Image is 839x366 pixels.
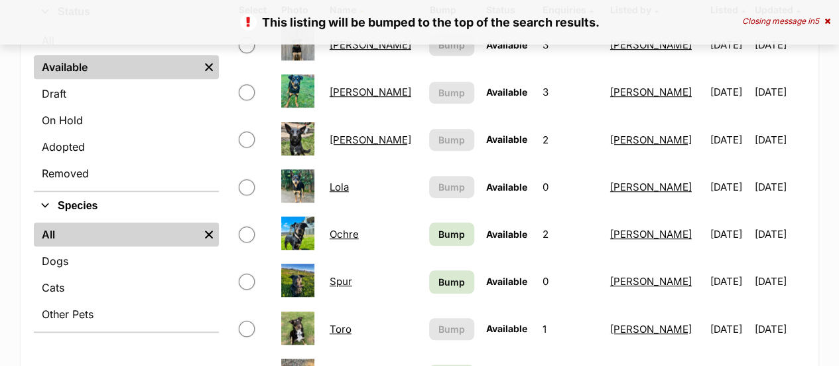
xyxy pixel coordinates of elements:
[438,227,465,241] span: Bump
[486,181,527,193] span: Available
[537,258,603,304] td: 0
[610,134,692,146] a: [PERSON_NAME]
[704,258,753,304] td: [DATE]
[537,306,603,352] td: 1
[755,164,804,210] td: [DATE]
[610,39,692,51] a: [PERSON_NAME]
[438,38,465,52] span: Bump
[13,13,826,31] p: This listing will be bumped to the top of the search results.
[755,22,804,68] td: [DATE]
[34,82,219,106] a: Draft
[34,249,219,273] a: Dogs
[34,161,219,185] a: Removed
[486,276,527,287] span: Available
[742,17,830,26] div: Closing message in
[537,211,603,257] td: 2
[438,133,465,147] span: Bump
[34,55,199,79] a: Available
[34,223,199,246] a: All
[34,197,219,215] button: Species
[429,176,474,198] button: Bump
[704,211,753,257] td: [DATE]
[330,323,352,335] a: Toro
[610,181,692,193] a: [PERSON_NAME]
[755,258,804,304] td: [DATE]
[330,134,411,146] a: [PERSON_NAME]
[429,318,474,340] button: Bump
[755,211,804,257] td: [DATE]
[429,129,474,151] button: Bump
[330,86,411,98] a: [PERSON_NAME]
[486,229,527,240] span: Available
[755,117,804,163] td: [DATE]
[486,86,527,98] span: Available
[704,22,753,68] td: [DATE]
[199,223,219,246] a: Remove filter
[34,135,219,159] a: Adopted
[34,26,219,191] div: Status
[199,55,219,79] a: Remove filter
[330,275,352,288] a: Spur
[537,164,603,210] td: 0
[537,22,603,68] td: 3
[486,134,527,145] span: Available
[486,39,527,50] span: Available
[438,275,465,289] span: Bump
[34,108,219,132] a: On Hold
[429,34,474,56] button: Bump
[610,275,692,288] a: [PERSON_NAME]
[429,270,474,294] a: Bump
[438,180,465,194] span: Bump
[704,306,753,352] td: [DATE]
[610,86,692,98] a: [PERSON_NAME]
[704,164,753,210] td: [DATE]
[330,228,359,240] a: Ochre
[610,323,692,335] a: [PERSON_NAME]
[34,276,219,300] a: Cats
[704,69,753,115] td: [DATE]
[438,86,465,100] span: Bump
[610,228,692,240] a: [PERSON_NAME]
[537,117,603,163] td: 2
[34,302,219,326] a: Other Pets
[34,220,219,331] div: Species
[537,69,603,115] td: 3
[814,16,819,26] span: 5
[755,69,804,115] td: [DATE]
[429,82,474,104] button: Bump
[429,223,474,246] a: Bump
[704,117,753,163] td: [DATE]
[755,306,804,352] td: [DATE]
[486,323,527,334] span: Available
[330,39,411,51] a: [PERSON_NAME]
[330,181,349,193] a: Lola
[438,322,465,336] span: Bump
